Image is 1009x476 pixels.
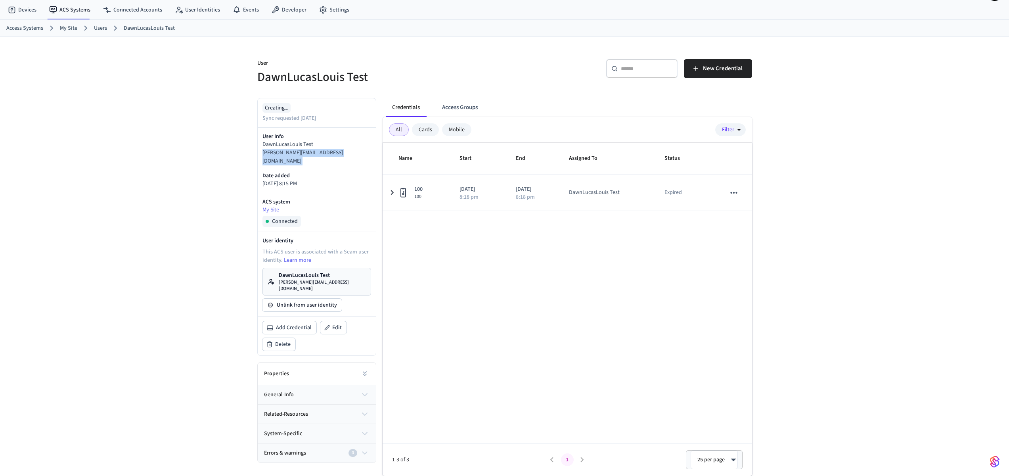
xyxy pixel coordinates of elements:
[516,152,536,165] span: End
[275,340,291,348] span: Delete
[392,456,545,464] span: 1-3 of 3
[262,338,295,351] button: Delete
[569,188,620,197] div: DawnLucasLouis Test
[264,410,308,418] span: related-resources
[262,321,316,334] button: Add Credential
[94,24,107,33] a: Users
[348,449,357,457] div: 0
[257,69,500,85] h5: DawnLucasLouis Test
[990,455,999,468] img: SeamLogoGradient.69752ec5.svg
[168,3,226,17] a: User Identities
[561,453,574,466] button: page 1
[264,430,302,438] span: system-specific
[60,24,77,33] a: My Site
[284,256,311,264] a: Learn more
[313,3,356,17] a: Settings
[258,385,376,404] button: general-info
[279,271,366,279] p: DawnLucasLouis Test
[276,324,312,332] span: Add Credential
[684,59,752,78] button: New Credential
[691,450,738,469] div: 25 per page
[262,149,371,165] p: [PERSON_NAME][EMAIL_ADDRESS][DOMAIN_NAME]
[262,132,371,140] p: User Info
[383,143,752,211] table: sticky table
[516,185,550,194] p: [DATE]
[262,140,371,149] p: DawnLucasLouis Test
[703,63,743,74] span: New Credential
[516,194,535,200] p: 8:18 pm
[389,123,409,136] div: All
[43,3,97,17] a: ACS Systems
[262,103,291,113] div: Creating...
[262,114,316,123] p: Sync requested [DATE]
[262,172,371,180] p: Date added
[226,3,265,17] a: Events
[264,370,289,378] h2: Properties
[569,152,608,165] span: Assigned To
[442,123,471,136] div: Mobile
[6,24,43,33] a: Access Systems
[264,391,294,399] span: general-info
[262,180,371,188] p: [DATE] 8:15 PM
[332,324,342,332] span: Edit
[414,194,423,200] span: 100
[258,443,376,463] button: Errors & warnings0
[265,3,313,17] a: Developer
[2,3,43,17] a: Devices
[664,152,690,165] span: Status
[664,188,682,197] p: Expired
[414,185,423,194] span: 100
[264,449,306,457] span: Errors & warnings
[262,268,371,296] a: DawnLucasLouis Test[PERSON_NAME][EMAIL_ADDRESS][DOMAIN_NAME]
[262,206,371,214] a: My Site
[258,424,376,443] button: system-specific
[257,59,500,69] p: User
[262,237,371,245] p: User identity
[460,185,497,194] p: [DATE]
[262,248,371,265] p: This ACS user is associated with a Seam user identity.
[272,217,298,225] span: Connected
[460,152,482,165] span: Start
[545,453,590,466] nav: pagination navigation
[258,405,376,424] button: related-resources
[412,123,439,136] div: Cards
[262,299,342,311] button: Unlink from user identity
[320,321,347,334] button: Edit
[715,123,746,136] button: Filter
[279,279,366,292] p: [PERSON_NAME][EMAIL_ADDRESS][DOMAIN_NAME]
[460,194,479,200] p: 8:18 pm
[97,3,168,17] a: Connected Accounts
[262,198,371,206] p: ACS system
[436,98,484,117] button: Access Groups
[124,24,175,33] a: DawnLucasLouis Test
[386,98,426,117] button: Credentials
[398,152,423,165] span: Name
